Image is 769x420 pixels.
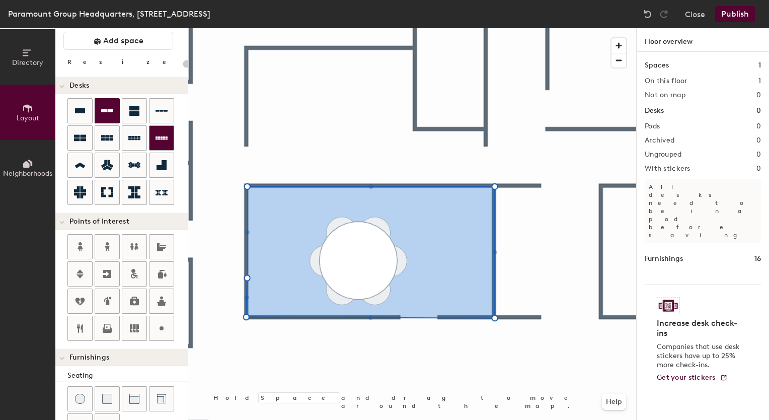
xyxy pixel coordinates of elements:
[645,122,660,130] h2: Pods
[149,386,174,411] button: Couch (corner)
[63,32,173,50] button: Add space
[685,6,705,22] button: Close
[69,218,129,226] span: Points of Interest
[756,91,761,99] h2: 0
[645,60,669,71] h1: Spaces
[754,253,761,264] h1: 16
[657,373,716,382] span: Get your stickers
[645,179,761,243] p: All desks need to be in a pod before saving
[67,370,188,381] div: Seating
[103,36,143,46] span: Add space
[3,169,52,178] span: Neighborhoods
[657,374,728,382] a: Get your stickers
[102,394,112,404] img: Cushion
[12,58,43,67] span: Directory
[122,386,147,411] button: Couch (middle)
[637,28,769,52] h1: Floor overview
[69,354,109,362] span: Furnishings
[758,77,761,85] h2: 1
[67,386,93,411] button: Stool
[75,394,85,404] img: Stool
[645,151,682,159] h2: Ungrouped
[129,394,139,404] img: Couch (middle)
[645,136,674,145] h2: Archived
[758,60,761,71] h1: 1
[756,122,761,130] h2: 0
[67,58,179,66] div: Resize
[645,253,683,264] h1: Furnishings
[756,136,761,145] h2: 0
[645,165,690,173] h2: With stickers
[643,9,653,19] img: Undo
[645,105,664,116] h1: Desks
[602,394,626,410] button: Help
[95,386,120,411] button: Cushion
[756,151,761,159] h2: 0
[657,318,743,338] h4: Increase desk check-ins
[645,77,687,85] h2: On this floor
[657,342,743,370] p: Companies that use desk stickers have up to 25% more check-ins.
[157,394,167,404] img: Couch (corner)
[645,91,685,99] h2: Not on map
[756,165,761,173] h2: 0
[8,8,210,20] div: Paramount Group Headquarters, [STREET_ADDRESS]
[657,297,680,314] img: Sticker logo
[69,82,89,90] span: Desks
[715,6,755,22] button: Publish
[756,105,761,116] h1: 0
[659,9,669,19] img: Redo
[17,114,39,122] span: Layout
